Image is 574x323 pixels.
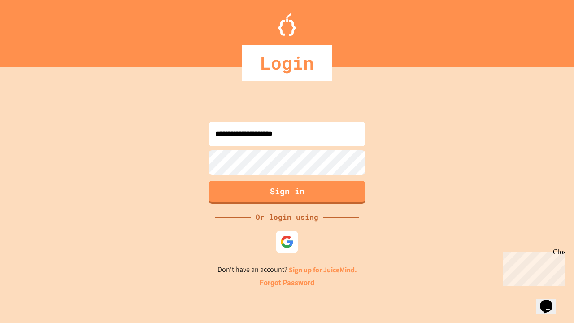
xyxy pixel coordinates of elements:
iframe: chat widget [536,287,565,314]
div: Or login using [251,212,323,223]
div: Chat with us now!Close [4,4,62,57]
img: Logo.svg [278,13,296,36]
button: Sign in [209,181,365,204]
a: Forgot Password [260,278,314,288]
div: Login [242,45,332,81]
img: google-icon.svg [280,235,294,249]
a: Sign up for JuiceMind. [289,265,357,275]
iframe: chat widget [500,248,565,286]
p: Don't have an account? [217,264,357,275]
